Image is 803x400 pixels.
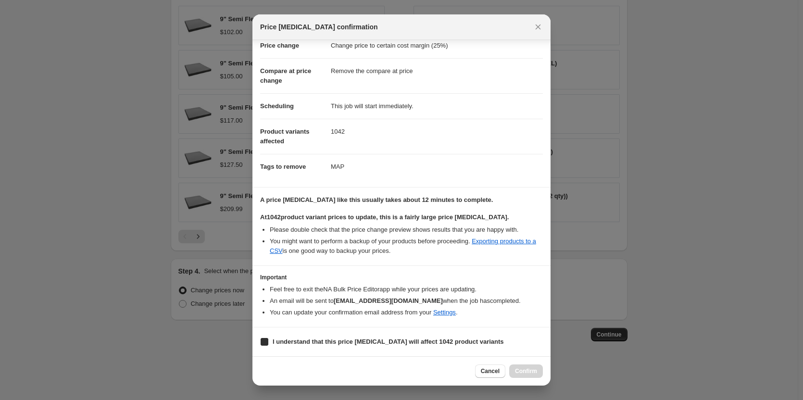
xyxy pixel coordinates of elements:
button: Close [531,20,545,34]
button: Cancel [475,364,505,378]
span: Cancel [481,367,500,375]
dd: This job will start immediately. [331,93,543,119]
span: Price change [260,42,299,49]
li: An email will be sent to when the job has completed . [270,296,543,306]
a: Exporting products to a CSV [270,237,536,254]
span: Product variants affected [260,128,310,145]
span: Tags to remove [260,163,306,170]
h3: Important [260,274,543,281]
dd: MAP [331,154,543,179]
li: Feel free to exit the NA Bulk Price Editor app while your prices are updating. [270,285,543,294]
b: I understand that this price [MEDICAL_DATA] will affect 1042 product variants [273,338,504,345]
span: Price [MEDICAL_DATA] confirmation [260,22,378,32]
li: You might want to perform a backup of your products before proceeding. is one good way to backup ... [270,237,543,256]
li: You can update your confirmation email address from your . [270,308,543,317]
dd: Change price to certain cost margin (25%) [331,33,543,58]
dd: Remove the compare at price [331,58,543,84]
a: Settings [433,309,456,316]
span: Scheduling [260,102,294,110]
li: Please double check that the price change preview shows results that you are happy with. [270,225,543,235]
b: At 1042 product variant prices to update, this is a fairly large price [MEDICAL_DATA]. [260,213,509,221]
b: [EMAIL_ADDRESS][DOMAIN_NAME] [334,297,443,304]
b: A price [MEDICAL_DATA] like this usually takes about 12 minutes to complete. [260,196,493,203]
dd: 1042 [331,119,543,144]
span: Compare at price change [260,67,311,84]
